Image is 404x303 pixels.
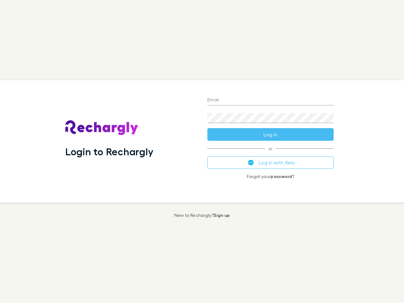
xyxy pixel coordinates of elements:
h1: Login to Rechargly [65,146,153,157]
button: Log in [207,128,334,141]
p: Forgot your ? [207,174,334,179]
p: New to Rechargly? [174,213,230,218]
img: Rechargly's Logo [65,120,139,135]
button: Log in with Xero [207,156,334,169]
a: Sign up [214,212,230,218]
img: Xero's logo [248,160,254,165]
a: password [270,174,292,179]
